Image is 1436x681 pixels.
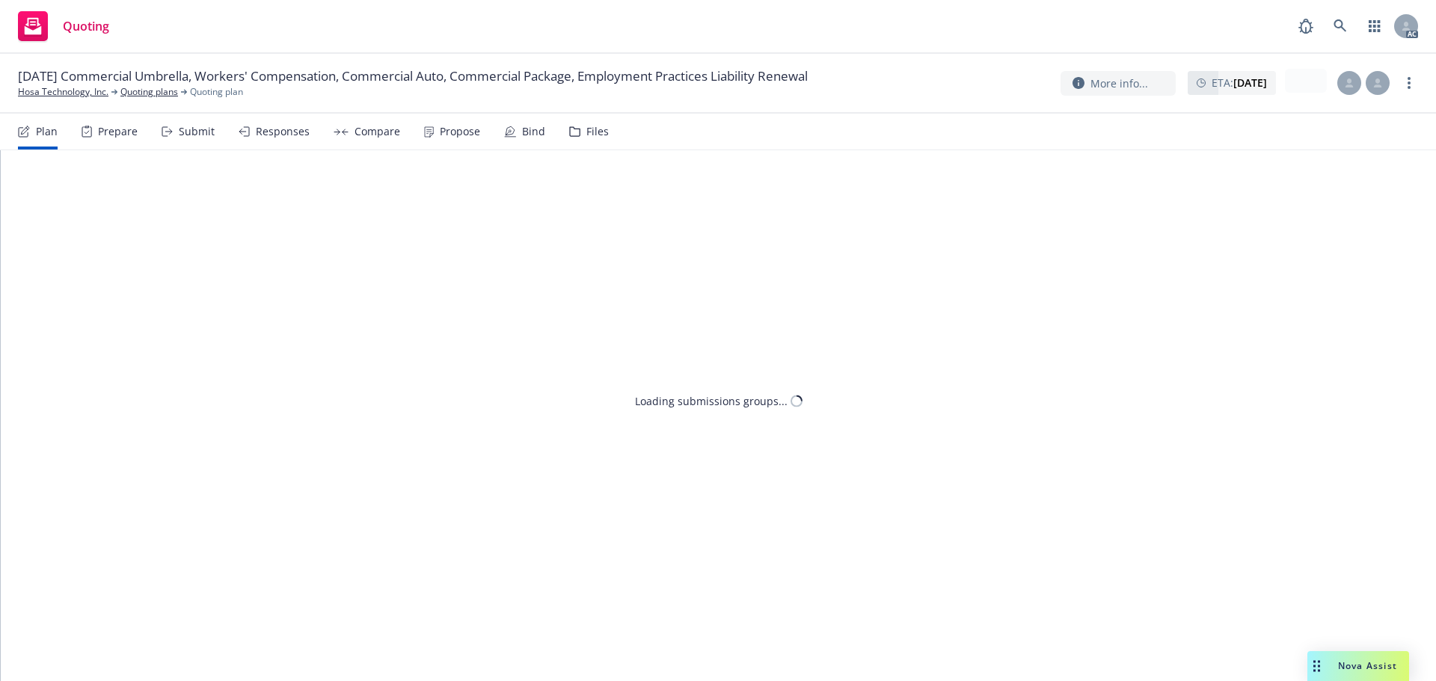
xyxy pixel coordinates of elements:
[1338,659,1397,672] span: Nova Assist
[586,126,609,138] div: Files
[440,126,480,138] div: Propose
[1233,76,1267,90] strong: [DATE]
[12,5,115,47] a: Quoting
[522,126,545,138] div: Bind
[63,20,109,32] span: Quoting
[1360,11,1390,41] a: Switch app
[1400,74,1418,92] a: more
[120,85,178,99] a: Quoting plans
[1090,76,1148,91] span: More info...
[1307,651,1409,681] button: Nova Assist
[1212,75,1267,90] span: ETA :
[190,85,243,99] span: Quoting plan
[1325,11,1355,41] a: Search
[1061,71,1176,96] button: More info...
[179,126,215,138] div: Submit
[18,85,108,99] a: Hosa Technology, Inc.
[36,126,58,138] div: Plan
[18,67,808,85] span: [DATE] Commercial Umbrella, Workers' Compensation, Commercial Auto, Commercial Package, Employmen...
[98,126,138,138] div: Prepare
[1291,11,1321,41] a: Report a Bug
[355,126,400,138] div: Compare
[256,126,310,138] div: Responses
[1307,651,1326,681] div: Drag to move
[635,393,788,409] div: Loading submissions groups...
